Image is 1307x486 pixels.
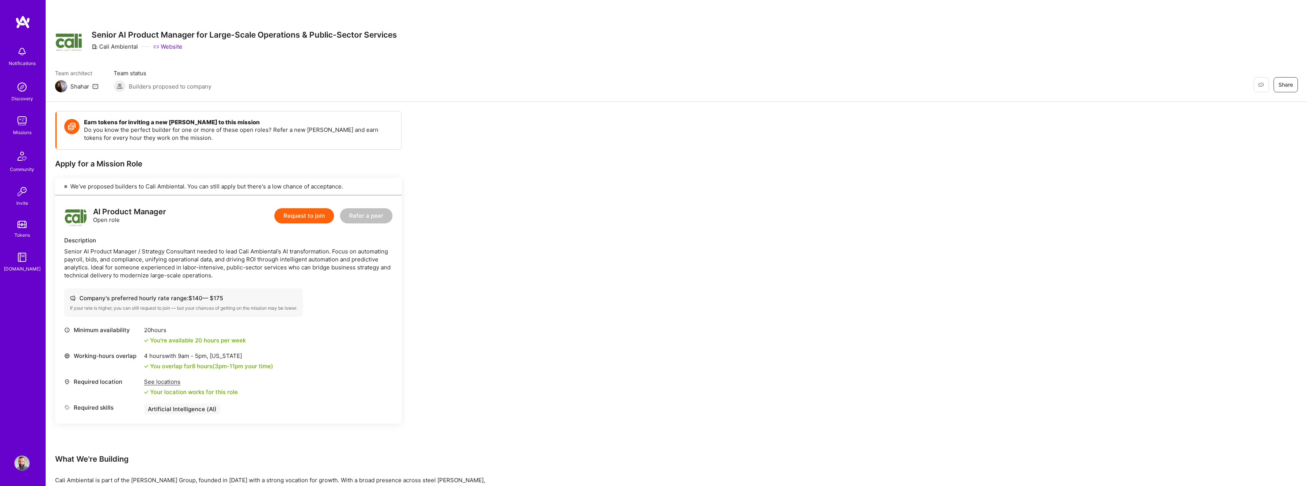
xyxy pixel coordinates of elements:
div: Minimum availability [64,326,140,334]
i: icon Cash [70,295,76,301]
div: Artificial Intelligence (AI) [144,404,220,415]
div: Your location works for this role [144,388,238,396]
h4: Earn tokens for inviting a new [PERSON_NAME] to this mission [84,119,394,126]
div: Notifications [9,59,36,67]
img: Builders proposed to company [114,80,126,92]
img: tokens [17,221,27,228]
div: You're available 20 hours per week [144,336,246,344]
div: You overlap for 8 hours ( your time) [150,362,273,370]
i: icon CompanyGray [92,44,98,50]
h3: Senior AI Product Manager for Large-Scale Operations & Public-Sector Services [92,30,397,40]
span: 3pm - 11pm [215,363,243,370]
i: icon Tag [64,405,70,410]
i: icon Check [144,390,149,394]
span: Builders proposed to company [129,82,211,90]
div: Discovery [11,95,33,103]
div: What We're Building [55,454,511,464]
div: Apply for a Mission Role [55,159,402,169]
i: icon EyeClosed [1258,82,1264,88]
span: Team architect [55,69,98,77]
img: Community [13,147,31,165]
img: Token icon [64,119,79,134]
div: 4 hours with [US_STATE] [144,352,273,360]
span: 9am - 5pm , [176,352,210,359]
i: icon Check [144,338,149,343]
img: Company Logo [55,28,82,52]
a: User Avatar [13,456,32,471]
i: icon Clock [64,327,70,333]
div: Invite [16,199,28,207]
a: Website [153,43,182,51]
p: Do you know the perfect builder for one or more of these open roles? Refer a new [PERSON_NAME] an... [84,126,394,142]
i: icon Check [144,364,149,369]
div: See locations [144,378,238,386]
img: Invite [14,184,30,199]
div: [DOMAIN_NAME] [4,265,41,273]
div: Cali Ambiental [92,43,138,51]
span: Team status [114,69,211,77]
div: Required skills [64,404,140,412]
img: discovery [14,79,30,95]
i: icon World [64,353,70,359]
img: bell [14,44,30,59]
div: Open role [93,208,166,224]
span: Share [1279,81,1293,89]
img: teamwork [14,113,30,128]
div: We've proposed builders to Cali Ambiental. You can still apply but there's a low chance of accept... [55,178,402,195]
div: Working-hours overlap [64,352,140,360]
img: logo [64,204,87,227]
div: Company's preferred hourly rate range: $ 140 — $ 175 [70,294,297,302]
img: guide book [14,250,30,265]
i: icon Location [64,379,70,385]
button: Share [1274,77,1298,92]
img: User Avatar [14,456,30,471]
img: logo [15,15,30,29]
div: Community [10,165,34,173]
div: Description [64,236,392,244]
div: AI Product Manager [93,208,166,216]
div: Missions [13,128,32,136]
button: Request to join [274,208,334,223]
img: Team Architect [55,80,67,92]
div: Tokens [14,231,30,239]
div: Shahar [70,82,89,90]
div: Required location [64,378,140,386]
button: Refer a peer [340,208,392,223]
div: 20 hours [144,326,246,334]
i: icon Mail [92,83,98,89]
div: Senior AI Product Manager / Strategy Consultant needed to lead Cali Ambiental’s AI transformation... [64,247,392,279]
div: If your rate is higher, you can still request to join — but your chances of getting on the missio... [70,305,297,311]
